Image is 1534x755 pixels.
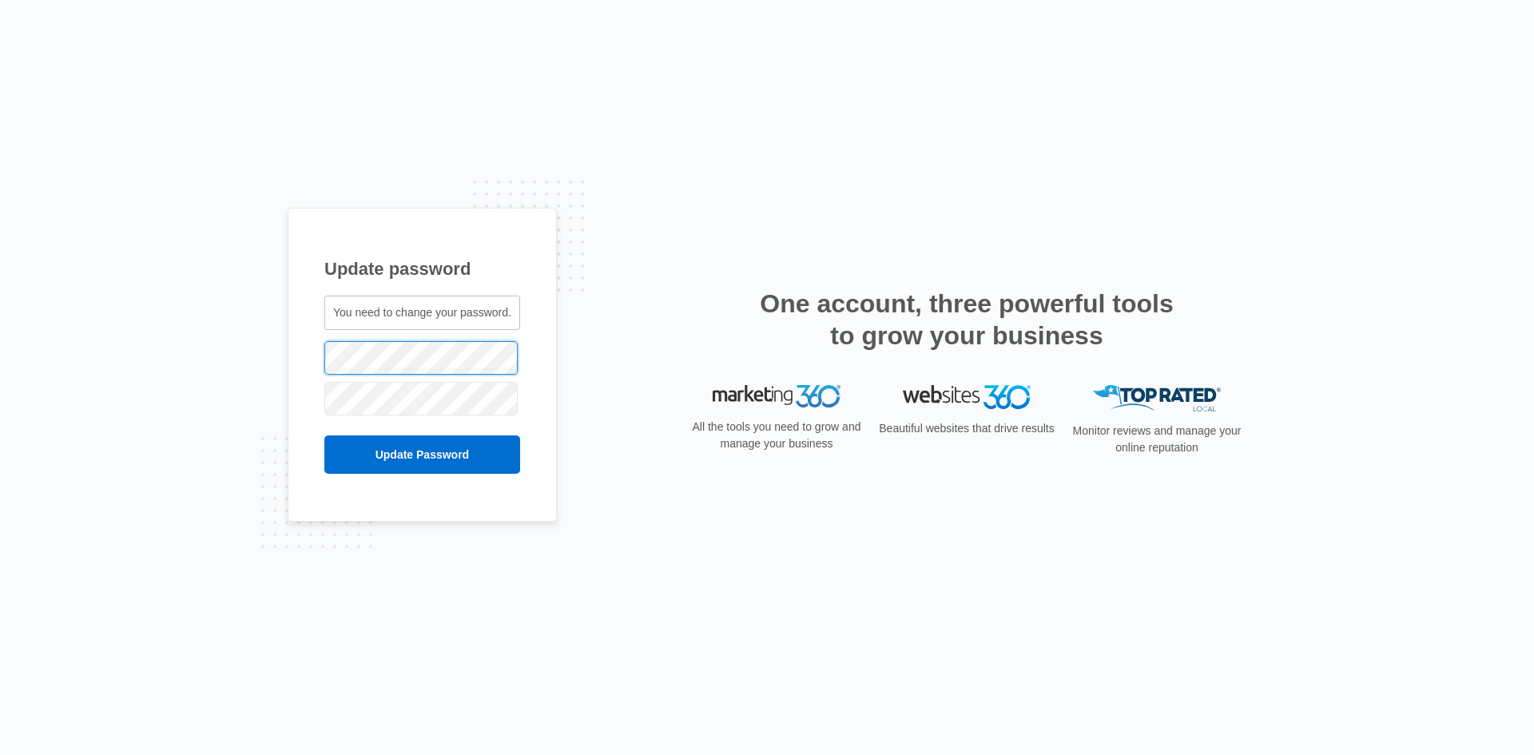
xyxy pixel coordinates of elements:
[1067,423,1246,456] p: Monitor reviews and manage your online reputation
[324,435,520,474] input: Update Password
[903,385,1031,408] img: Websites 360
[333,306,511,319] span: You need to change your password.
[755,288,1178,352] h2: One account, three powerful tools to grow your business
[687,419,866,452] p: All the tools you need to grow and manage your business
[877,420,1056,437] p: Beautiful websites that drive results
[324,256,520,282] h1: Update password
[1093,385,1221,411] img: Top Rated Local
[713,385,841,407] img: Marketing 360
